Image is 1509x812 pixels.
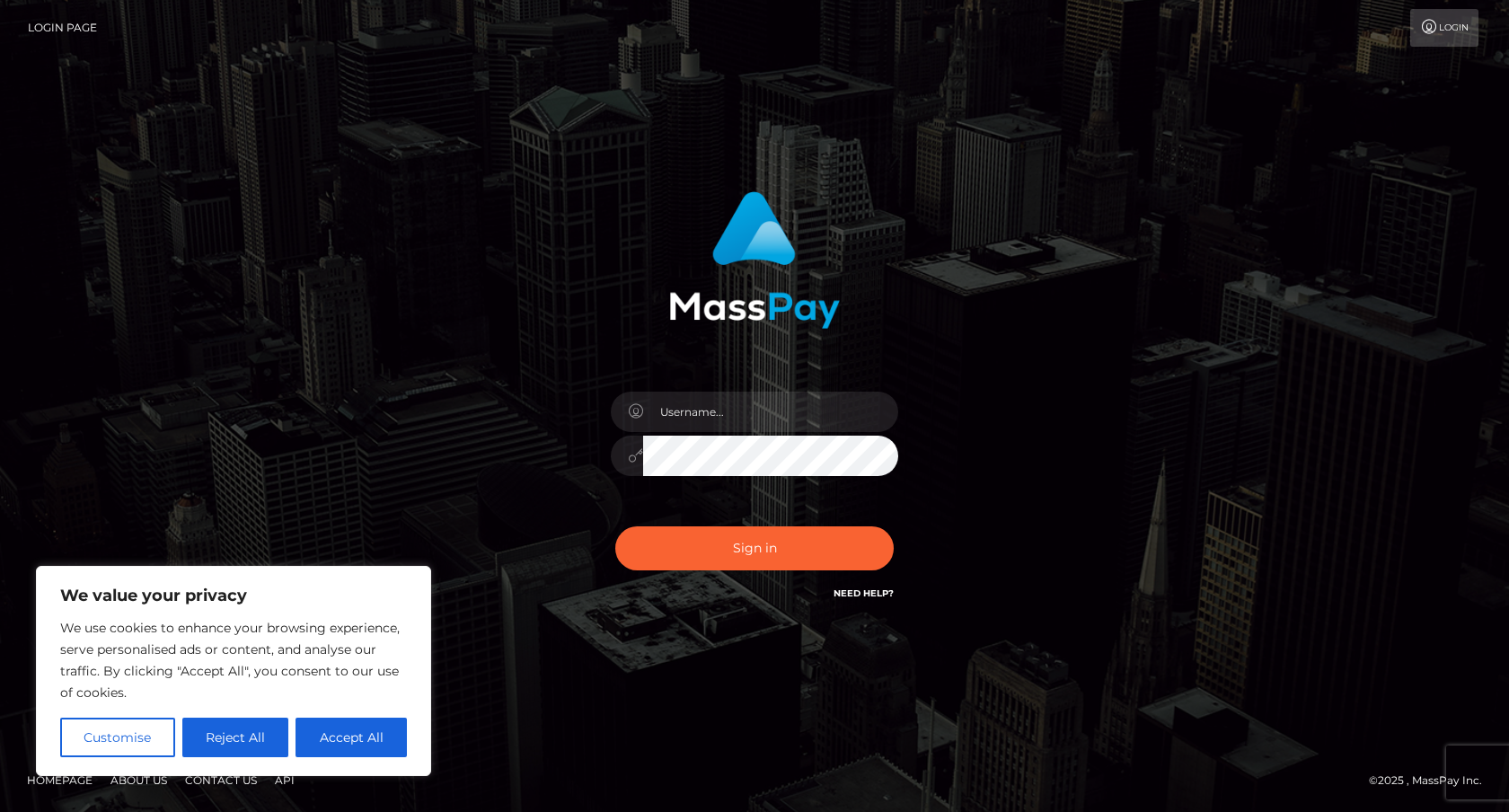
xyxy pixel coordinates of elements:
[1369,771,1496,790] div: © 2025 , MassPay Inc.
[669,191,840,329] img: MassPay Login
[268,766,302,794] a: API
[178,766,264,794] a: Contact Us
[60,617,407,703] p: We use cookies to enhance your browsing experience, serve personalised ads or content, and analys...
[60,718,175,757] button: Customise
[60,585,407,606] p: We value your privacy
[1410,9,1478,47] a: Login
[28,9,97,47] a: Login Page
[615,526,894,570] button: Sign in
[643,392,898,432] input: Username...
[20,766,100,794] a: Homepage
[834,587,894,599] a: Need Help?
[36,566,431,776] div: We value your privacy
[103,766,174,794] a: About Us
[296,718,407,757] button: Accept All
[182,718,289,757] button: Reject All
